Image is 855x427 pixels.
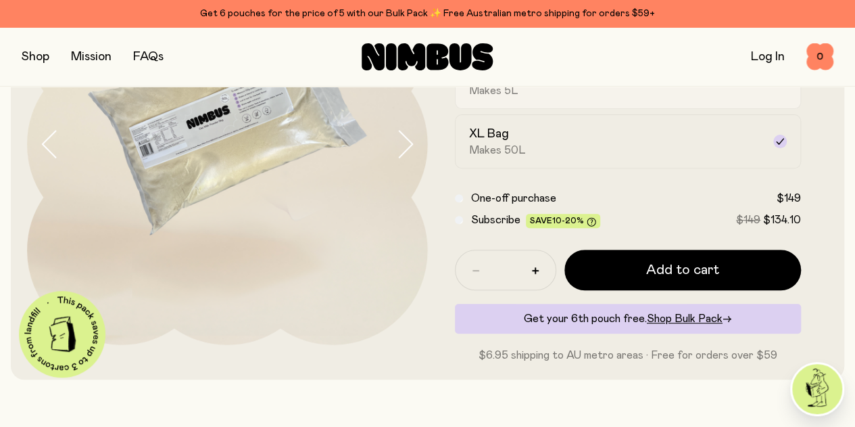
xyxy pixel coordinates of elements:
span: Makes 5L [469,84,518,97]
h2: XL Bag [469,126,509,142]
span: $134.10 [763,215,801,225]
a: Log In [751,51,785,63]
button: Add to cart [564,250,802,290]
span: Subscribe [471,215,520,225]
span: $149 [736,215,760,225]
img: agent [792,364,842,414]
a: Shop Bulk Pack→ [647,313,732,324]
span: 10-20% [552,217,584,225]
button: 0 [806,43,833,70]
span: One-off purchase [471,193,556,204]
div: Get 6 pouches for the price of 5 with our Bulk Pack ✨ Free Australian metro shipping for orders $59+ [22,5,833,22]
div: Get your 6th pouch free. [455,304,802,334]
span: Shop Bulk Pack [647,313,723,324]
span: Makes 50L [469,143,526,157]
span: Add to cart [646,261,719,279]
p: $6.95 shipping to AU metro areas · Free for orders over $59 [455,347,802,363]
a: FAQs [133,51,164,63]
span: Save [530,217,596,227]
span: $149 [777,193,801,204]
img: illustration-carton.png [40,311,85,357]
a: Mission [71,51,112,63]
